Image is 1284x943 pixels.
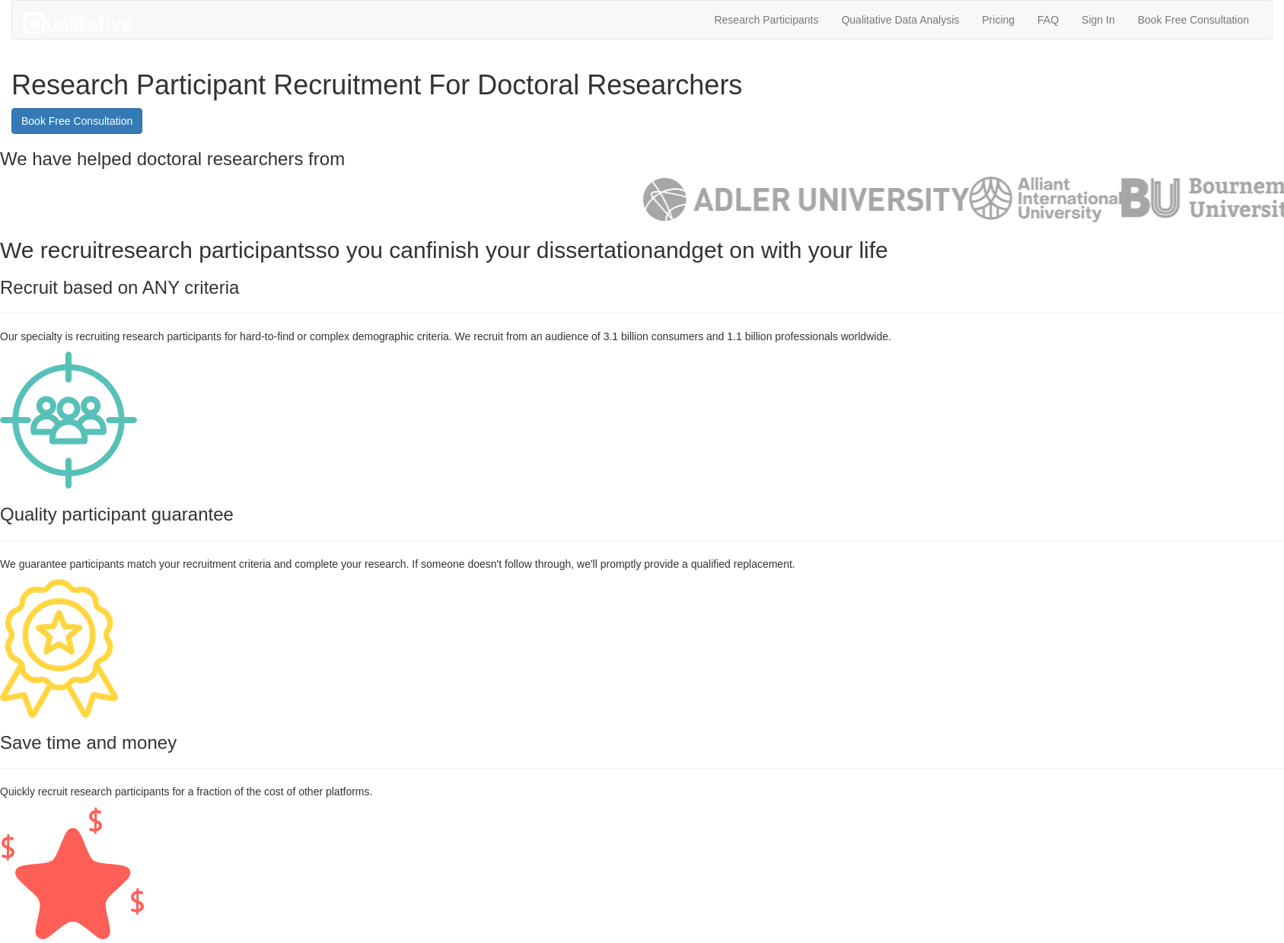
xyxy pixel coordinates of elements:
a: FAQ [1026,1,1070,39]
span: research participants [104,237,315,263]
li: 1 of 49 [642,177,970,222]
h1: Research Participant Recruitment For Doctoral Researchers [11,70,1273,100]
a: Sign In [1070,1,1126,39]
a: Research Participants [703,1,830,39]
span: get on with your life [691,237,887,263]
a: Book Free Consultation [11,108,142,134]
img: Qualitative [24,12,133,33]
a: Qualitative Data Analysis [830,1,970,39]
span: finish your dissertation [426,237,653,263]
li: 2 of 49 [970,177,1122,222]
img: Adler University [642,177,970,222]
img: Alliant International University [970,177,1122,222]
a: Pricing [970,1,1026,39]
a: Book Free Consultation [1126,1,1260,39]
